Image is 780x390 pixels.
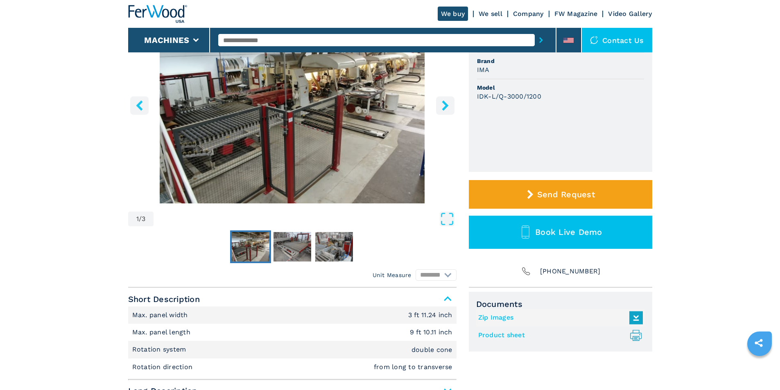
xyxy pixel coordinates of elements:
img: Ferwood [128,5,187,23]
span: Book Live Demo [535,227,602,237]
button: Send Request [469,180,652,209]
div: Contact us [582,28,652,52]
img: 232d362278e59db43d27ae4b452c2017 [315,232,353,262]
a: FW Magazine [554,10,598,18]
button: Go to Slide 1 [230,230,271,263]
button: Book Live Demo [469,216,652,249]
img: Phone [520,266,532,277]
em: from long to transverse [374,364,452,370]
span: 3 [142,216,145,222]
span: [PHONE_NUMBER] [540,266,601,277]
img: Panel Turning Device IMA IDK-L/Q-3000/1200 [128,5,457,203]
p: Max. panel width [132,311,190,320]
button: Go to Slide 3 [314,230,355,263]
a: Zip Images [478,311,639,325]
img: Contact us [590,36,598,44]
button: right-button [436,96,454,115]
a: Product sheet [478,329,639,342]
a: sharethis [748,333,769,353]
div: Go to Slide 1 [128,5,457,203]
img: 63c8a4ed0867fb8a88aeb30c8aeb2b28 [232,232,269,262]
a: We sell [479,10,502,18]
p: Max. panel length [132,328,193,337]
img: a89c645eb52916c16f51ca37401ef1b7 [274,232,311,262]
button: submit-button [535,31,547,50]
nav: Thumbnail Navigation [128,230,457,263]
span: Short Description [128,292,457,307]
button: Open Fullscreen [156,212,454,226]
em: Unit Measure [373,271,411,279]
span: Send Request [537,189,595,199]
button: Go to Slide 2 [272,230,313,263]
div: Short Description [128,307,457,376]
button: left-button [130,96,149,115]
span: / [139,216,142,222]
a: Video Gallery [608,10,652,18]
h3: IMA [477,65,490,74]
iframe: Chat [745,353,774,384]
h3: IDK-L/Q-3000/1200 [477,92,541,101]
em: 3 ft 11.24 inch [408,312,452,318]
p: Rotation direction [132,363,195,372]
a: We buy [438,7,468,21]
span: Documents [476,299,645,309]
span: Model [477,83,644,92]
em: 9 ft 10.11 inch [410,329,452,336]
p: Rotation system [132,345,188,354]
span: Brand [477,57,644,65]
button: Machines [144,35,189,45]
span: 1 [136,216,139,222]
em: double cone [411,347,452,353]
a: Company [513,10,544,18]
